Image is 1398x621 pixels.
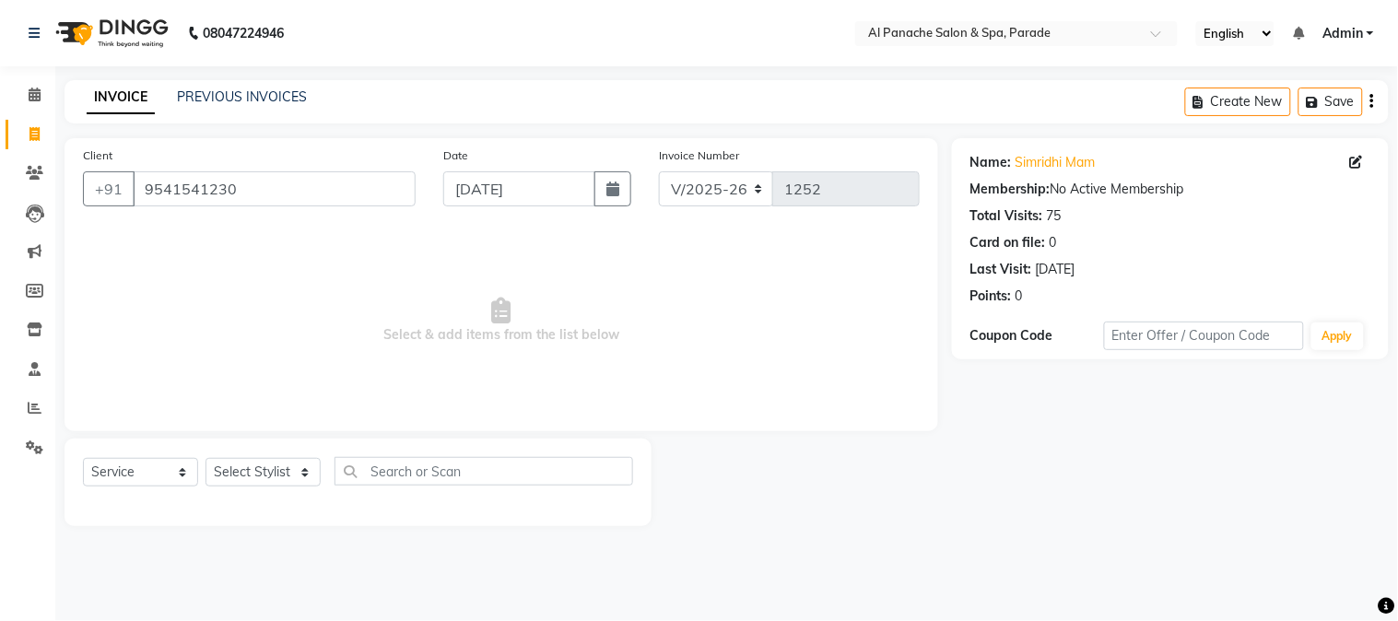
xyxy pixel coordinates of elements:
div: Membership: [970,180,1051,199]
button: Create New [1185,88,1291,116]
div: Last Visit: [970,260,1032,279]
input: Search by Name/Mobile/Email/Code [133,171,416,206]
div: Card on file: [970,233,1046,252]
button: Save [1298,88,1363,116]
input: Search or Scan [335,457,633,486]
button: +91 [83,171,135,206]
span: Admin [1322,24,1363,43]
div: 0 [1050,233,1057,252]
input: Enter Offer / Coupon Code [1104,322,1304,350]
div: Total Visits: [970,206,1043,226]
div: 0 [1016,287,1023,306]
span: Select & add items from the list below [83,228,920,413]
label: Client [83,147,112,164]
div: [DATE] [1036,260,1075,279]
a: PREVIOUS INVOICES [177,88,307,105]
img: logo [47,7,173,59]
div: Coupon Code [970,326,1104,346]
b: 08047224946 [203,7,284,59]
a: Simridhi Mam [1016,153,1096,172]
label: Date [443,147,468,164]
button: Apply [1311,322,1364,350]
div: Name: [970,153,1012,172]
label: Invoice Number [659,147,739,164]
a: INVOICE [87,81,155,114]
div: No Active Membership [970,180,1370,199]
div: Points: [970,287,1012,306]
div: 75 [1047,206,1062,226]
